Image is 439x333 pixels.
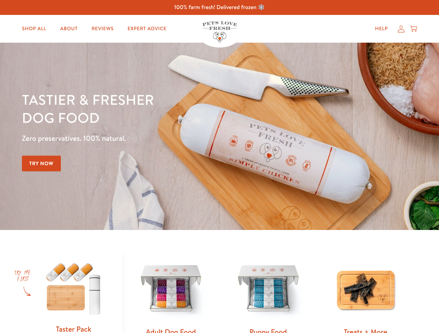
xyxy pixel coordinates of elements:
img: Pets Love Fresh [202,21,237,42]
a: Try Now [22,156,61,171]
a: Help [369,22,393,36]
p: Zero preservatives. 100% natural. [22,132,285,145]
a: Reviews [86,22,119,36]
h1: Tastier & fresher dog food [22,91,285,127]
a: About [55,22,83,36]
a: Shop All [16,22,52,36]
a: Expert Advice [122,22,172,36]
